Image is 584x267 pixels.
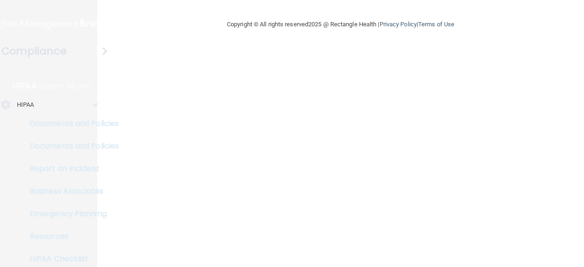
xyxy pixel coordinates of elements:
[17,99,34,110] p: HIPAA
[6,232,134,241] p: Resources
[41,80,91,92] p: Learn More!
[6,119,134,128] p: Documents and Policies
[6,164,134,173] p: Report an Incident
[418,21,454,28] a: Terms of Use
[169,9,512,39] div: Copyright © All rights reserved 2025 @ Rectangle Health | |
[6,209,134,219] p: Emergency Planning
[6,254,134,264] p: HIPAA Checklist
[6,187,134,196] p: Business Associates
[6,141,134,151] p: Documents and Policies
[1,45,67,58] h4: Compliance
[380,21,417,28] a: Privacy Policy
[13,80,37,92] p: HIPAA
